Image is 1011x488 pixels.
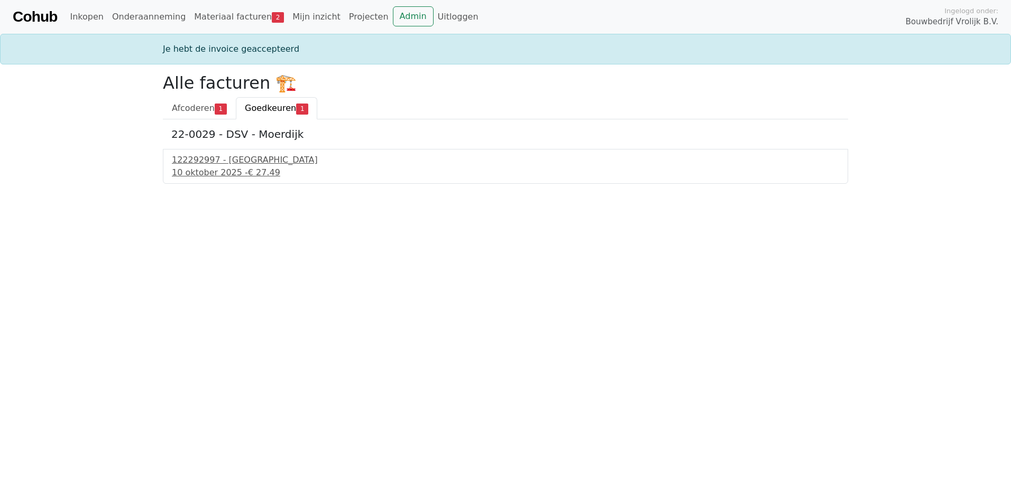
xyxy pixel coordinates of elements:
[157,43,854,55] div: Je hebt de invoice geaccepteerd
[163,73,848,93] h2: Alle facturen 🏗️
[905,16,998,28] span: Bouwbedrijf Vrolijk B.V.
[345,6,393,27] a: Projecten
[66,6,107,27] a: Inkopen
[944,6,998,16] span: Ingelogd onder:
[172,154,839,179] a: 122292997 - [GEOGRAPHIC_DATA]10 oktober 2025 -€ 27.49
[393,6,434,26] a: Admin
[434,6,483,27] a: Uitloggen
[248,167,280,177] span: € 27.49
[172,103,215,113] span: Afcoderen
[172,166,839,179] div: 10 oktober 2025 -
[296,104,308,114] span: 1
[272,12,284,23] span: 2
[288,6,345,27] a: Mijn inzicht
[172,154,839,166] div: 122292997 - [GEOGRAPHIC_DATA]
[171,128,840,140] h5: 22-0029 - DSV - Moerdijk
[190,6,288,27] a: Materiaal facturen2
[215,104,227,114] span: 1
[108,6,190,27] a: Onderaanneming
[13,4,57,30] a: Cohub
[236,97,317,119] a: Goedkeuren1
[163,97,236,119] a: Afcoderen1
[245,103,296,113] span: Goedkeuren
